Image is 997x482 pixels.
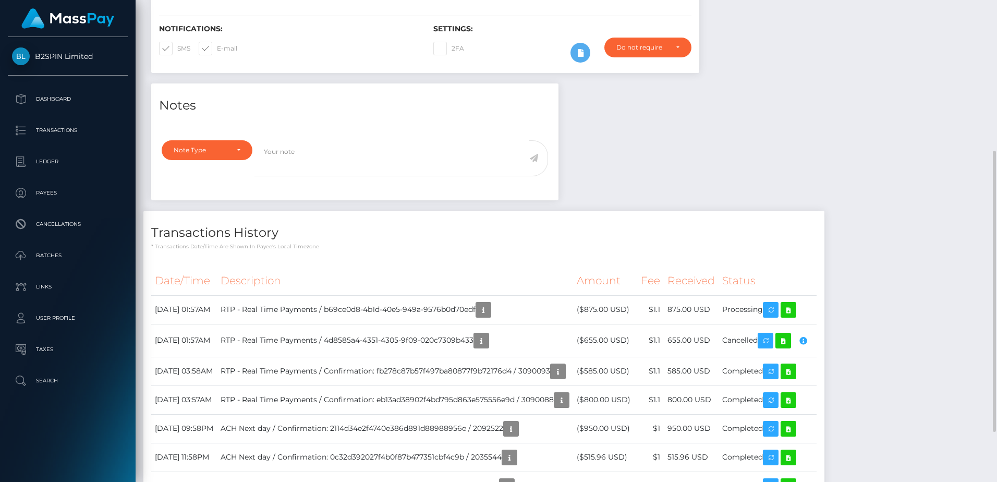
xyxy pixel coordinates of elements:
[573,414,637,443] td: ($950.00 USD)
[573,443,637,472] td: ($515.96 USD)
[719,324,817,357] td: Cancelled
[151,357,217,385] td: [DATE] 03:58AM
[217,357,573,385] td: RTP - Real Time Payments / Confirmation: fb278c87b57f497ba80877f9b72176d4 / 3090093
[151,414,217,443] td: [DATE] 09:58PM
[8,274,128,300] a: Links
[573,357,637,385] td: ($585.00 USD)
[199,42,237,55] label: E-mail
[12,216,124,232] p: Cancellations
[12,373,124,389] p: Search
[8,52,128,61] span: B2SPIN Limited
[12,123,124,138] p: Transactions
[637,357,664,385] td: $1.1
[12,310,124,326] p: User Profile
[12,279,124,295] p: Links
[664,295,719,324] td: 875.00 USD
[159,97,551,115] h4: Notes
[12,91,124,107] p: Dashboard
[573,385,637,414] td: ($800.00 USD)
[8,336,128,363] a: Taxes
[217,324,573,357] td: RTP - Real Time Payments / 4d8585a4-4351-4305-9f09-020c7309b433
[637,414,664,443] td: $1
[433,42,464,55] label: 2FA
[12,248,124,263] p: Batches
[217,295,573,324] td: RTP - Real Time Payments / b69ce0d8-4b1d-40e5-949a-9576b0d70edf
[217,385,573,414] td: RTP - Real Time Payments / Confirmation: eb13ad38902f4bd795d863e575556e9d / 3090088
[151,385,217,414] td: [DATE] 03:57AM
[159,42,190,55] label: SMS
[162,140,252,160] button: Note Type
[174,146,228,154] div: Note Type
[664,385,719,414] td: 800.00 USD
[664,414,719,443] td: 950.00 USD
[151,295,217,324] td: [DATE] 01:57AM
[433,25,692,33] h6: Settings:
[217,414,573,443] td: ACH Next day / Confirmation: 2114d34e2f4740e386d891d88988956e / 2092522
[664,357,719,385] td: 585.00 USD
[637,324,664,357] td: $1.1
[8,180,128,206] a: Payees
[664,324,719,357] td: 655.00 USD
[12,154,124,170] p: Ledger
[151,443,217,472] td: [DATE] 11:58PM
[573,267,637,295] th: Amount
[719,357,817,385] td: Completed
[8,243,128,269] a: Batches
[573,295,637,324] td: ($875.00 USD)
[637,295,664,324] td: $1.1
[664,443,719,472] td: 515.96 USD
[719,443,817,472] td: Completed
[664,267,719,295] th: Received
[573,324,637,357] td: ($655.00 USD)
[8,305,128,331] a: User Profile
[12,185,124,201] p: Payees
[637,443,664,472] td: $1
[604,38,691,57] button: Do not require
[719,414,817,443] td: Completed
[151,267,217,295] th: Date/Time
[151,243,817,250] p: * Transactions date/time are shown in payee's local timezone
[151,324,217,357] td: [DATE] 01:57AM
[719,295,817,324] td: Processing
[12,47,30,65] img: B2SPIN Limited
[8,211,128,237] a: Cancellations
[637,385,664,414] td: $1.1
[151,224,817,242] h4: Transactions History
[719,385,817,414] td: Completed
[21,8,114,29] img: MassPay Logo
[8,117,128,143] a: Transactions
[719,267,817,295] th: Status
[616,43,667,52] div: Do not require
[159,25,418,33] h6: Notifications:
[637,267,664,295] th: Fee
[8,368,128,394] a: Search
[217,443,573,472] td: ACH Next day / Confirmation: 0c32d392027f4b0f87b477351cbf4c9b / 2035544
[8,86,128,112] a: Dashboard
[12,342,124,357] p: Taxes
[8,149,128,175] a: Ledger
[217,267,573,295] th: Description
